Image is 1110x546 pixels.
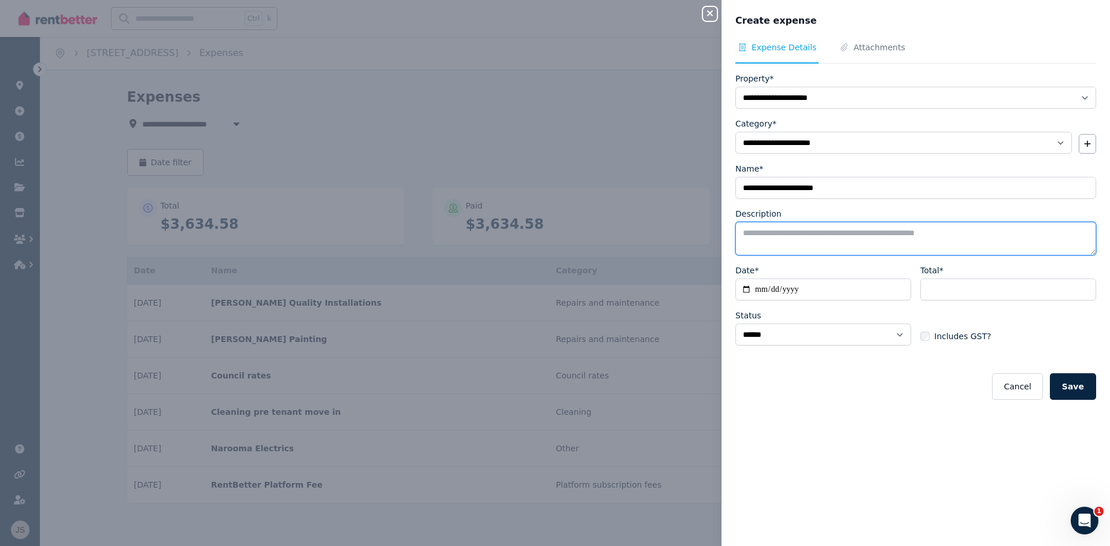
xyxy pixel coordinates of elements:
[735,208,782,220] label: Description
[1050,373,1096,400] button: Save
[1094,507,1104,516] span: 1
[735,14,817,28] span: Create expense
[735,310,761,321] label: Status
[920,332,930,341] input: Includes GST?
[853,42,905,53] span: Attachments
[934,330,991,342] span: Includes GST?
[752,42,816,53] span: Expense Details
[735,42,1096,64] nav: Tabs
[920,265,943,276] label: Total*
[735,265,758,276] label: Date*
[735,163,763,174] label: Name*
[1071,507,1098,534] iframe: Intercom live chat
[735,73,774,84] label: Property*
[992,373,1042,400] button: Cancel
[735,118,776,129] label: Category*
